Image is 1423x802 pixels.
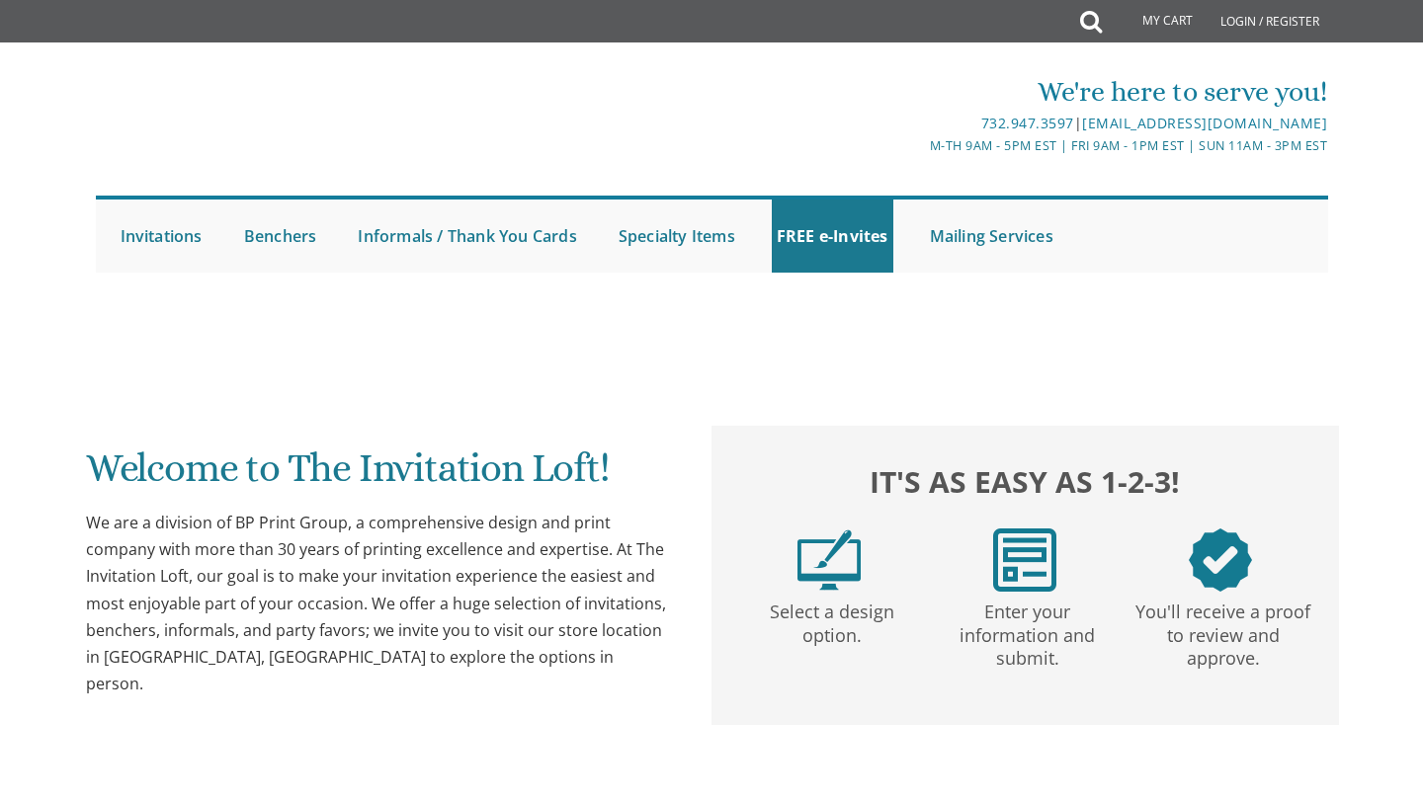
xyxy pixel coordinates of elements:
p: You'll receive a proof to review and approve. [1130,592,1317,671]
div: We're here to serve you! [507,72,1327,112]
a: FREE e-Invites [772,200,893,273]
a: Invitations [116,200,208,273]
a: My Cart [1100,2,1207,41]
img: step3.png [1189,528,1252,592]
h1: Welcome to The Invitation Loft! [86,446,673,505]
p: Enter your information and submit. [934,592,1122,671]
a: Informals / Thank You Cards [353,200,581,273]
a: Specialty Items [614,200,740,273]
img: step1.png [797,528,861,592]
a: 732.947.3597 [981,114,1074,132]
div: M-Th 9am - 5pm EST | Fri 9am - 1pm EST | Sun 11am - 3pm EST [507,135,1327,156]
h2: It's as easy as 1-2-3! [731,459,1318,504]
a: [EMAIL_ADDRESS][DOMAIN_NAME] [1082,114,1327,132]
a: Benchers [239,200,322,273]
div: We are a division of BP Print Group, a comprehensive design and print company with more than 30 y... [86,510,673,697]
img: step2.png [993,528,1056,592]
a: Mailing Services [925,200,1058,273]
div: | [507,112,1327,135]
p: Select a design option. [738,592,926,648]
